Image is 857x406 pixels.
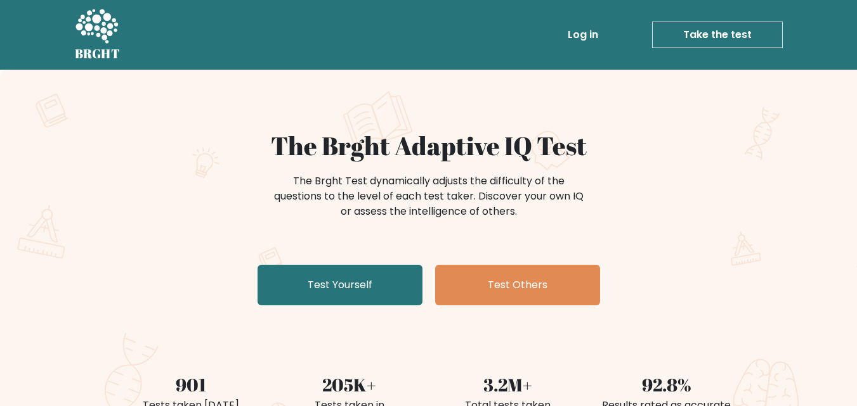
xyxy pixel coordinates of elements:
[278,371,421,398] div: 205K+
[75,5,121,65] a: BRGHT
[119,371,263,398] div: 901
[119,130,738,161] h1: The Brght Adaptive IQ Test
[436,371,580,398] div: 3.2M+
[652,22,783,48] a: Take the test
[563,22,603,48] a: Log in
[595,371,738,398] div: 92.8%
[435,265,600,305] a: Test Others
[270,174,587,219] div: The Brght Test dynamically adjusts the difficulty of the questions to the level of each test take...
[75,46,121,61] h5: BRGHT
[258,265,422,305] a: Test Yourself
